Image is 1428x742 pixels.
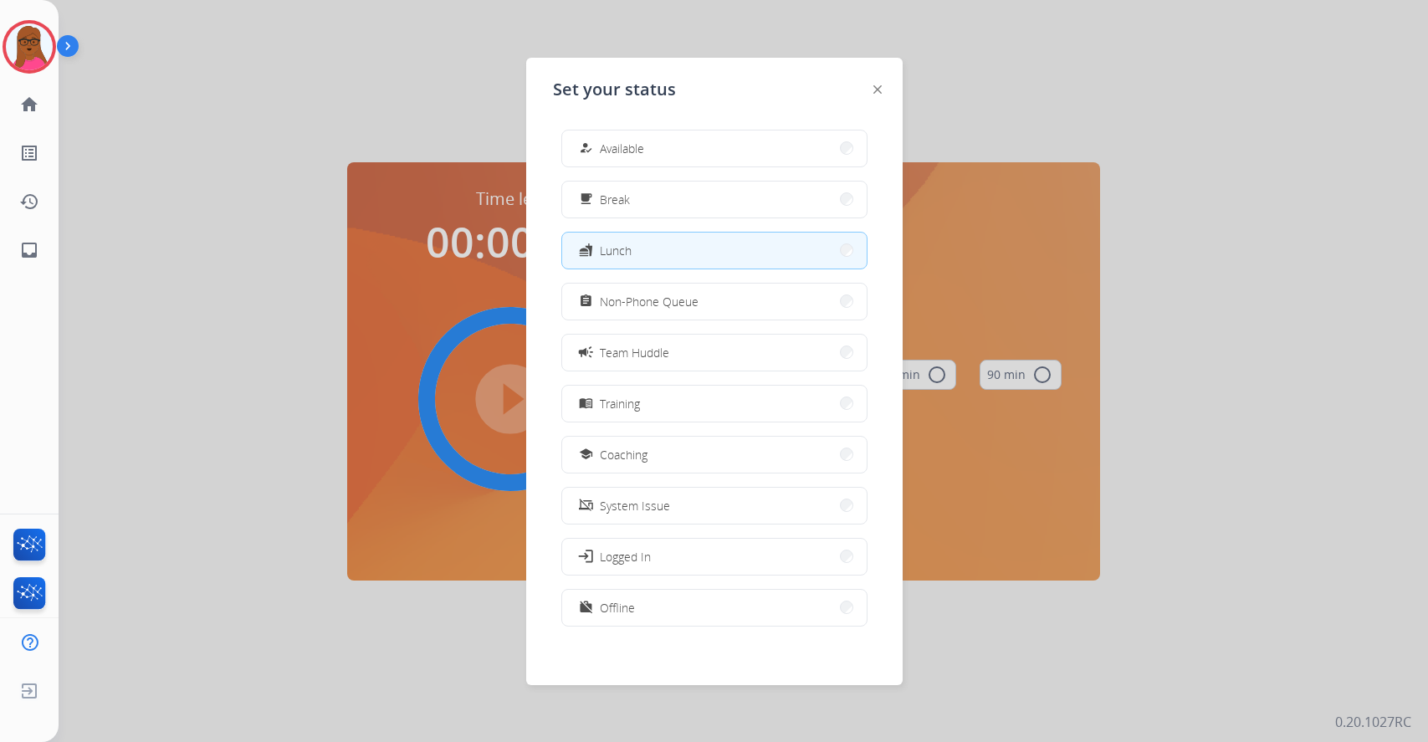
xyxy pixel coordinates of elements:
[562,233,867,269] button: Lunch
[578,397,592,411] mat-icon: menu_book
[600,344,669,361] span: Team Huddle
[562,182,867,217] button: Break
[578,499,592,513] mat-icon: phonelink_off
[562,130,867,166] button: Available
[600,497,670,514] span: System Issue
[19,95,39,115] mat-icon: home
[600,599,635,617] span: Offline
[19,143,39,163] mat-icon: list_alt
[1335,712,1411,732] p: 0.20.1027RC
[562,437,867,473] button: Coaching
[562,335,867,371] button: Team Huddle
[600,395,640,412] span: Training
[6,23,53,70] img: avatar
[562,590,867,626] button: Offline
[578,192,592,207] mat-icon: free_breakfast
[562,539,867,575] button: Logged In
[578,243,592,258] mat-icon: fastfood
[600,293,699,310] span: Non-Phone Queue
[600,548,651,565] span: Logged In
[873,85,882,94] img: close-button
[600,191,630,208] span: Break
[553,78,676,101] span: Set your status
[562,386,867,422] button: Training
[562,488,867,524] button: System Issue
[576,548,593,565] mat-icon: login
[19,192,39,212] mat-icon: history
[600,242,632,259] span: Lunch
[600,140,644,157] span: Available
[578,601,592,615] mat-icon: work_off
[578,448,592,462] mat-icon: school
[19,240,39,260] mat-icon: inbox
[578,294,592,309] mat-icon: assignment
[578,141,592,156] mat-icon: how_to_reg
[562,284,867,320] button: Non-Phone Queue
[576,344,593,361] mat-icon: campaign
[600,446,647,463] span: Coaching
